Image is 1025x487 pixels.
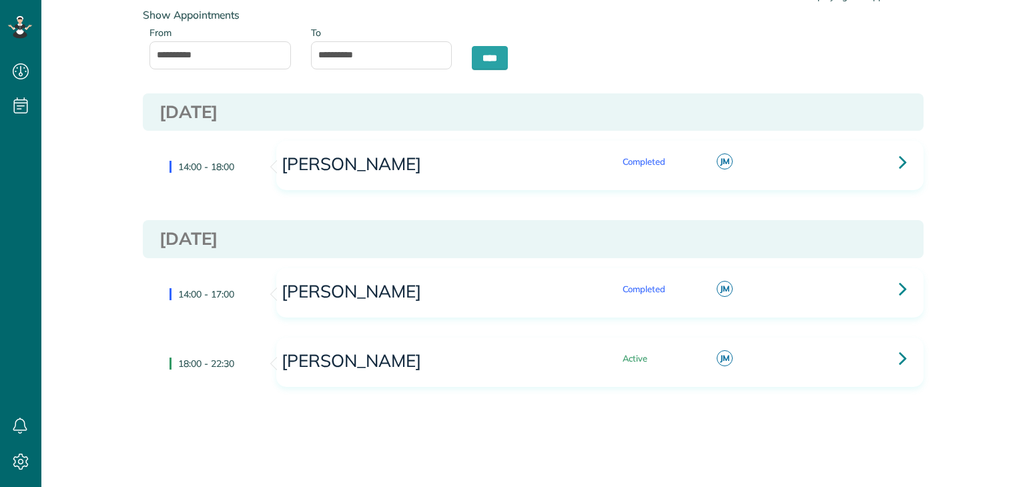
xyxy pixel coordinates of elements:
span: JM [717,350,733,366]
h4: 14:00 - 18:00 [169,161,256,173]
span: JM [717,281,733,297]
h3: [DATE] [159,229,907,249]
label: To [311,19,328,44]
span: Completed [612,157,666,166]
label: From [149,19,178,44]
h4: Show Appointments [143,9,523,21]
h3: [PERSON_NAME] [280,352,575,371]
h3: [PERSON_NAME] [280,282,575,302]
span: Active [612,354,648,363]
h4: 14:00 - 17:00 [169,288,256,300]
span: Completed [612,285,666,294]
h4: 18:00 - 22:30 [169,358,256,370]
h3: [DATE] [159,103,907,122]
span: JM [717,153,733,169]
h3: [PERSON_NAME] [280,155,575,174]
